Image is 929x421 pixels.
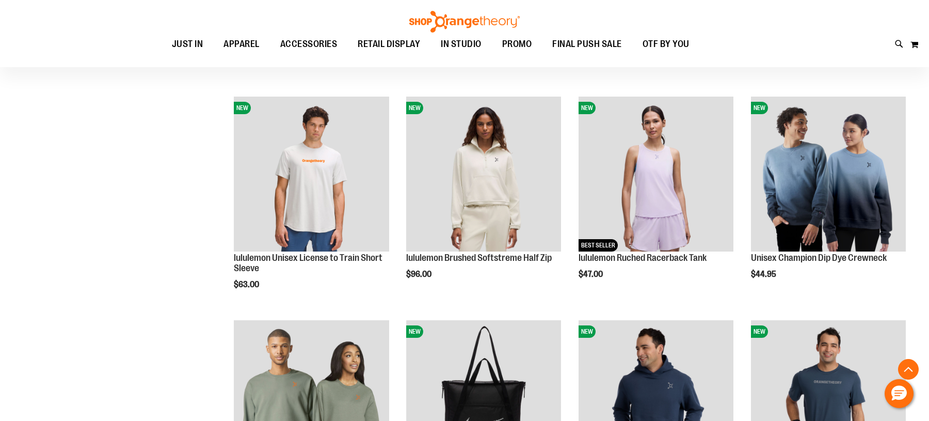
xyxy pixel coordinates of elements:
span: $47.00 [579,270,604,279]
div: product [229,91,394,316]
span: APPAREL [223,33,260,56]
a: IN STUDIO [430,33,492,56]
span: RETAIL DISPLAY [358,33,420,56]
a: APPAREL [213,33,270,56]
span: FINAL PUSH SALE [552,33,622,56]
span: $63.00 [234,280,261,289]
span: ACCESSORIES [280,33,338,56]
img: lululemon Unisex License to Train Short Sleeve [234,97,389,252]
div: product [746,91,911,305]
span: OTF BY YOU [643,33,690,56]
span: NEW [406,102,423,114]
span: NEW [234,102,251,114]
a: lululemon Unisex License to Train Short SleeveNEW [234,97,389,253]
span: $44.95 [751,270,778,279]
a: FINAL PUSH SALE [542,33,632,56]
div: product [401,91,566,305]
span: JUST IN [172,33,203,56]
span: NEW [406,325,423,338]
span: NEW [579,102,596,114]
button: Hello, have a question? Let’s chat. [885,379,914,408]
button: Back To Top [898,359,919,380]
div: product [573,91,739,305]
img: Shop Orangetheory [408,11,521,33]
a: lululemon Unisex License to Train Short Sleeve [234,253,382,273]
span: PROMO [502,33,532,56]
a: ACCESSORIES [270,33,348,56]
a: lululemon Brushed Softstreme Half Zip [406,253,552,263]
span: NEW [579,325,596,338]
span: IN STUDIO [441,33,482,56]
span: BEST SELLER [579,239,618,252]
a: lululemon Ruched Racerback Tank [579,253,707,263]
a: OTF BY YOU [632,33,700,56]
a: Unisex Champion Dip Dye CrewneckNEW [751,97,906,253]
img: Unisex Champion Dip Dye Crewneck [751,97,906,252]
a: lululemon Ruched Racerback TankNEWBEST SELLER [579,97,733,253]
a: PROMO [492,33,542,56]
a: lululemon Brushed Softstreme Half ZipNEW [406,97,561,253]
span: NEW [751,102,768,114]
span: $96.00 [406,270,433,279]
a: RETAIL DISPLAY [347,33,430,56]
img: lululemon Ruched Racerback Tank [579,97,733,252]
img: lululemon Brushed Softstreme Half Zip [406,97,561,252]
a: JUST IN [162,33,214,56]
a: Unisex Champion Dip Dye Crewneck [751,253,887,263]
span: NEW [751,325,768,338]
